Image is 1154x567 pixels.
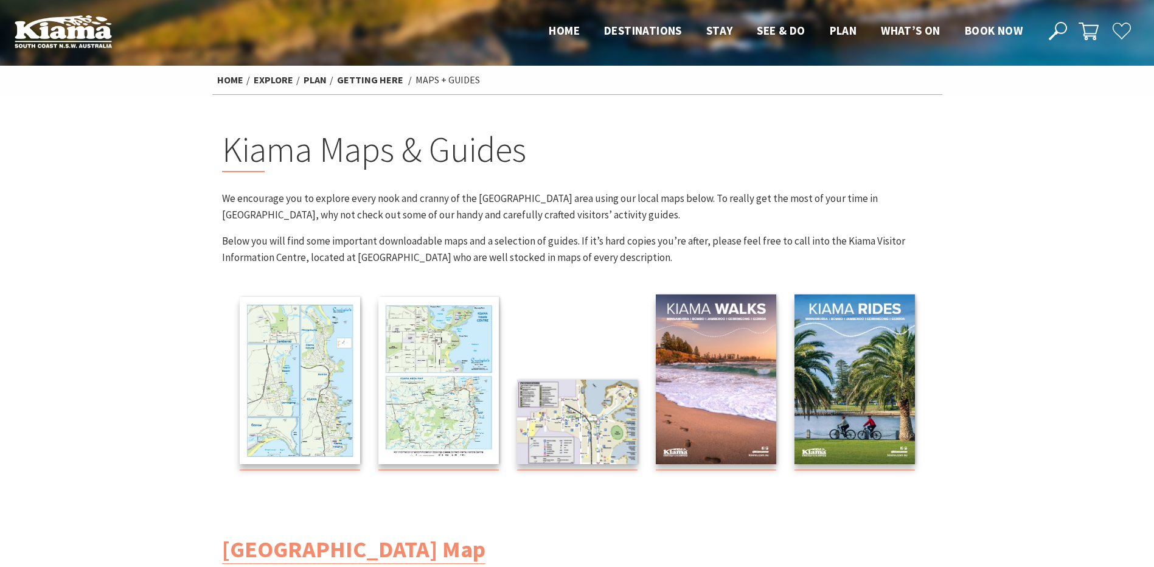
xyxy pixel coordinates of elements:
[830,23,857,38] span: Plan
[881,23,940,38] span: What’s On
[965,23,1023,38] span: Book now
[656,294,776,465] img: Kiama Walks Guide
[222,233,933,266] p: Below you will find some important downloadable maps and a selection of guides. If it’s hard copi...
[794,294,915,465] img: Kiama Cycling Guide
[794,294,915,470] a: Kiama Cycling Guide
[254,74,293,86] a: Explore
[537,21,1035,41] nav: Main Menu
[706,23,733,38] span: Stay
[415,72,480,88] li: Maps + Guides
[222,190,933,223] p: We encourage you to explore every nook and cranny of the [GEOGRAPHIC_DATA] area using our local m...
[217,74,243,86] a: Home
[757,23,805,38] span: See & Do
[240,297,360,464] img: Kiama Townships Map
[304,74,327,86] a: Plan
[15,15,112,48] img: Kiama Logo
[517,380,638,470] a: Kiama Mobility Map
[549,23,580,38] span: Home
[378,297,499,470] a: Kiama Regional Map
[517,380,638,465] img: Kiama Mobility Map
[337,74,403,86] a: Getting Here
[240,297,360,470] a: Kiama Townships Map
[222,535,485,564] a: [GEOGRAPHIC_DATA] Map
[222,128,933,172] h2: Kiama Maps & Guides
[656,294,776,470] a: Kiama Walks Guide
[604,23,682,38] span: Destinations
[378,297,499,464] img: Kiama Regional Map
